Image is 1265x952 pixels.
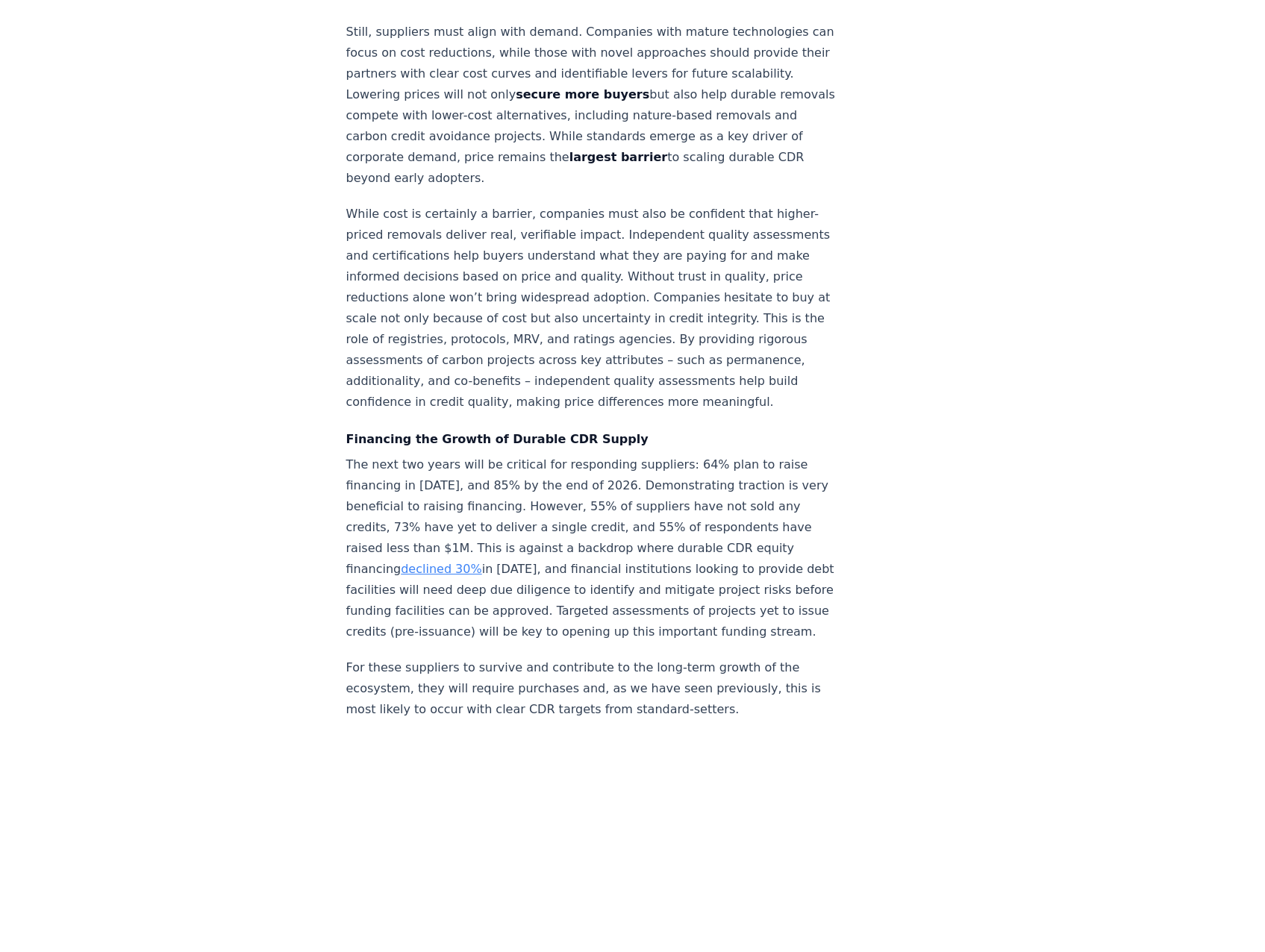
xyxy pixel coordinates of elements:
p: While cost is certainly a barrier, companies must also be confident that higher-priced removals d... [346,204,840,413]
strong: Financing the Growth of Durable CDR Supply [346,432,649,446]
strong: secure more buyers [516,87,649,101]
p: For these suppliers to survive and contribute to the long-term growth of the ecosystem, they will... [346,657,840,720]
p: Still, suppliers must align with demand. Companies with mature technologies can focus on cost red... [346,22,840,189]
p: The next two years will be critical for responding suppliers: 64% plan to raise financing in [DAT... [346,454,840,642]
strong: largest barrier [569,150,667,164]
a: declined 30% [401,562,481,576]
